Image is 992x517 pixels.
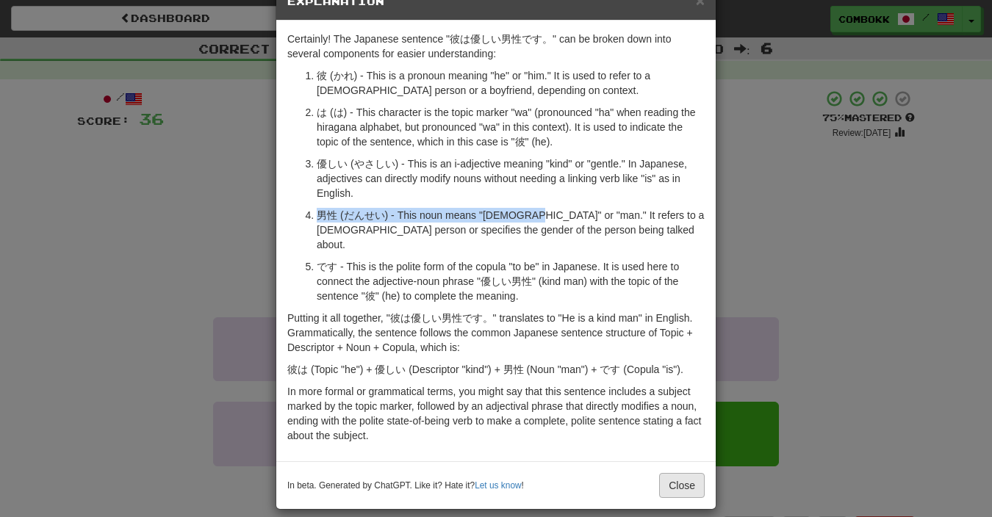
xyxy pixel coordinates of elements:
p: Certainly! The Japanese sentence "彼は優しい男性です。" can be broken down into several components for easi... [287,32,705,61]
p: In more formal or grammatical terms, you might say that this sentence includes a subject marked b... [287,384,705,443]
p: 男性 (だんせい) - This noun means "[DEMOGRAPHIC_DATA]" or "man." It refers to a [DEMOGRAPHIC_DATA] pers... [317,208,705,252]
p: です - This is the polite form of the copula "to be" in Japanese. It is used here to connect the ad... [317,259,705,303]
a: Let us know [475,480,521,491]
p: は (は) - This character is the topic marker "wa" (pronounced "ha" when reading the hiragana alphab... [317,105,705,149]
p: 彼は (Topic "he") + 優しい (Descriptor "kind") + 男性 (Noun "man") + です (Copula "is"). [287,362,705,377]
small: In beta. Generated by ChatGPT. Like it? Hate it? ! [287,480,524,492]
p: 彼 (かれ) - This is a pronoun meaning "he" or "him." It is used to refer to a [DEMOGRAPHIC_DATA] per... [317,68,705,98]
p: 優しい (やさしい) - This is an i-adjective meaning "kind" or "gentle." In Japanese, adjectives can direc... [317,156,705,200]
p: Putting it all together, "彼は優しい男性です。" translates to "He is a kind man" in English. Grammatically,... [287,311,705,355]
button: Close [659,473,705,498]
